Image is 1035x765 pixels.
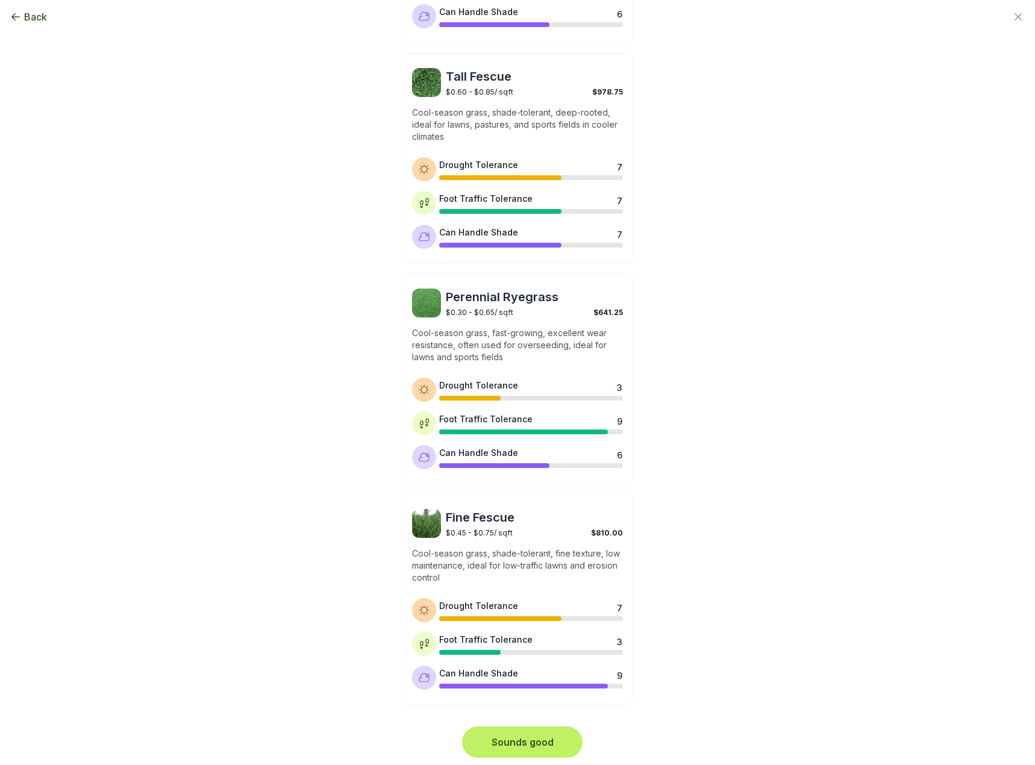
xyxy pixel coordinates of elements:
[418,451,430,463] img: Shade tolerance icon
[418,163,430,175] img: Drought tolerance icon
[593,308,623,317] span: $641.25
[10,10,47,24] button: Back
[439,413,533,425] div: Foot Traffic Tolerance
[439,599,518,612] div: Drought Tolerance
[412,509,441,538] img: Fine Fescue sod image
[418,417,430,429] img: Foot traffic tolerance icon
[418,384,430,396] img: Drought tolerance icon
[439,667,518,679] div: Can Handle Shade
[418,197,430,209] img: Foot traffic tolerance icon
[617,161,622,170] div: 7
[439,633,533,646] div: Foot Traffic Tolerance
[446,308,513,317] span: $0.30 - $0.65 / sqft
[418,604,430,616] img: Drought tolerance icon
[464,729,580,755] button: Sounds good
[617,195,622,204] div: 7
[617,602,622,611] div: 7
[617,669,622,679] div: 9
[412,327,623,363] p: Cool-season grass, fast-growing, excellent wear resistance, often used for overseeding, ideal for...
[418,672,430,684] img: Shade tolerance icon
[591,528,623,537] span: $810.00
[446,509,623,526] span: Fine Fescue
[439,158,518,171] div: Drought Tolerance
[412,548,623,584] p: Cool-season grass, shade-tolerant, fine texture, low maintenance, ideal for low-traffic lawns and...
[439,192,533,205] div: Foot Traffic Tolerance
[439,226,518,239] div: Can Handle Shade
[617,449,622,458] div: 6
[412,107,623,143] p: Cool-season grass, shade-tolerant, deep-rooted, ideal for lawns, pastures, and sports fields in c...
[617,635,622,645] div: 3
[446,87,513,96] span: $0.60 - $0.85 / sqft
[439,379,518,392] div: Drought Tolerance
[418,231,430,243] img: Shade tolerance icon
[446,289,623,305] span: Perennial Ryegrass
[617,228,622,238] div: 7
[412,289,441,317] img: Perennial Ryegrass sod image
[617,415,622,425] div: 9
[446,68,623,85] span: Tall Fescue
[617,381,622,391] div: 3
[439,446,518,459] div: Can Handle Shade
[446,528,513,537] span: $0.45 - $0.75 / sqft
[418,638,430,650] img: Foot traffic tolerance icon
[24,10,47,24] span: Back
[592,87,623,96] span: $978.75
[412,68,441,97] img: Tall Fescue sod image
